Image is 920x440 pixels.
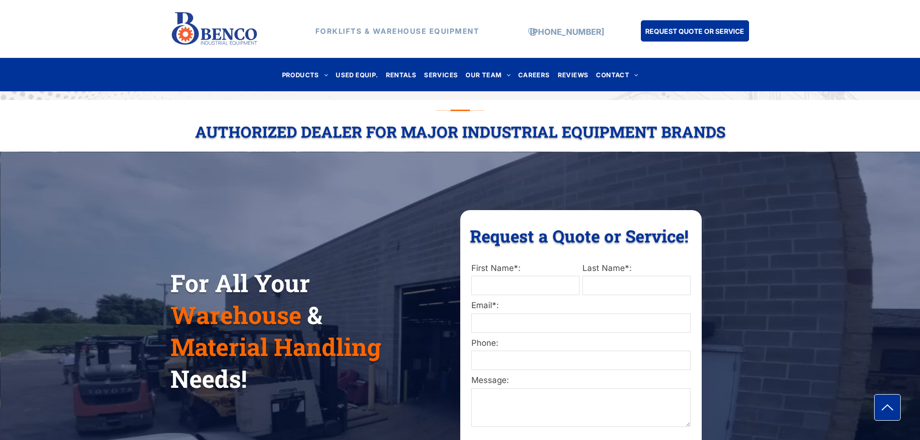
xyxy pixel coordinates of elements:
a: CONTACT [592,68,642,81]
span: Request a Quote or Service! [470,225,689,247]
label: First Name*: [471,262,580,275]
label: Message: [471,374,691,387]
a: CAREERS [514,68,554,81]
label: Last Name*: [582,262,691,275]
span: REQUEST QUOTE OR SERVICE [645,22,744,40]
a: OUR TEAM [462,68,514,81]
strong: FORKLIFTS & WAREHOUSE EQUIPMENT [315,27,480,36]
span: Warehouse [170,299,301,331]
label: Email*: [471,299,691,312]
span: For All Your [170,267,310,299]
a: PRODUCTS [278,68,332,81]
a: RENTALS [382,68,421,81]
span: Needs! [170,363,247,395]
span: & [307,299,322,331]
label: Phone: [471,337,691,350]
a: USED EQUIP. [332,68,382,81]
a: REQUEST QUOTE OR SERVICE [641,20,749,42]
a: REVIEWS [554,68,593,81]
a: [PHONE_NUMBER] [530,27,604,37]
span: Material Handling [170,331,381,363]
span: Authorized Dealer For Major Industrial Equipment Brands [195,121,725,142]
a: SERVICES [420,68,462,81]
